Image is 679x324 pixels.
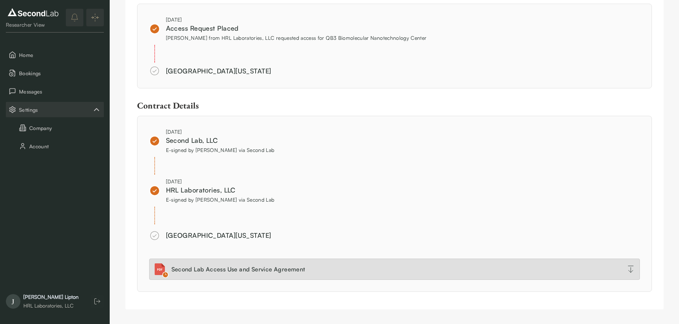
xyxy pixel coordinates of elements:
[91,295,104,308] button: Log out
[137,100,652,111] div: Contract Details
[166,128,275,136] div: [DATE]
[86,9,104,26] button: Expand/Collapse sidebar
[6,84,104,99] button: Messages
[6,294,20,309] span: J
[66,9,83,26] button: notifications
[6,7,60,18] img: logo
[6,65,104,81] button: Bookings
[149,259,640,280] a: Attachment icon for pdfCheck icon for pdfSecond Lab Access Use and Service Agreement
[149,136,160,146] img: pending_researcher_subscription
[6,47,104,62] button: Home
[171,265,305,274] div: Second Lab Access Use and Service Agreement
[6,120,104,136] button: Company
[6,102,104,117] button: Settings
[166,66,271,76] div: [GEOGRAPHIC_DATA][US_STATE]
[166,185,275,195] div: HRL Laboratories, LLC
[166,230,271,240] div: [GEOGRAPHIC_DATA][US_STATE]
[6,102,104,117] div: Settings sub items
[162,271,169,278] img: Check icon for pdf
[166,23,427,33] div: Access Request Placed
[166,35,427,41] span: [PERSON_NAME] from HRL Laboratories, LLC requested access for QB3 Biomolecular Nanotechnology Center
[23,302,79,309] div: HRL Laboratories, LLC
[166,136,275,145] div: Second Lab, LLC
[154,263,166,275] img: Attachment icon for pdf
[149,23,160,34] img: approved
[149,65,160,76] img: approved
[6,138,104,154] button: Account
[6,21,60,28] div: Researcher View
[166,16,427,23] div: [DATE]
[19,88,101,95] span: Messages
[19,69,101,77] span: Bookings
[149,230,160,241] img: approved
[149,185,160,196] img: pending_researcher_subscription
[166,178,275,185] div: [DATE]
[166,147,275,153] span: E-signed by [PERSON_NAME] via Second Lab
[166,197,275,203] span: E-signed by [PERSON_NAME] via Second Lab
[19,51,101,59] span: Home
[19,106,92,114] span: Settings
[23,293,79,301] div: [PERSON_NAME] Lipton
